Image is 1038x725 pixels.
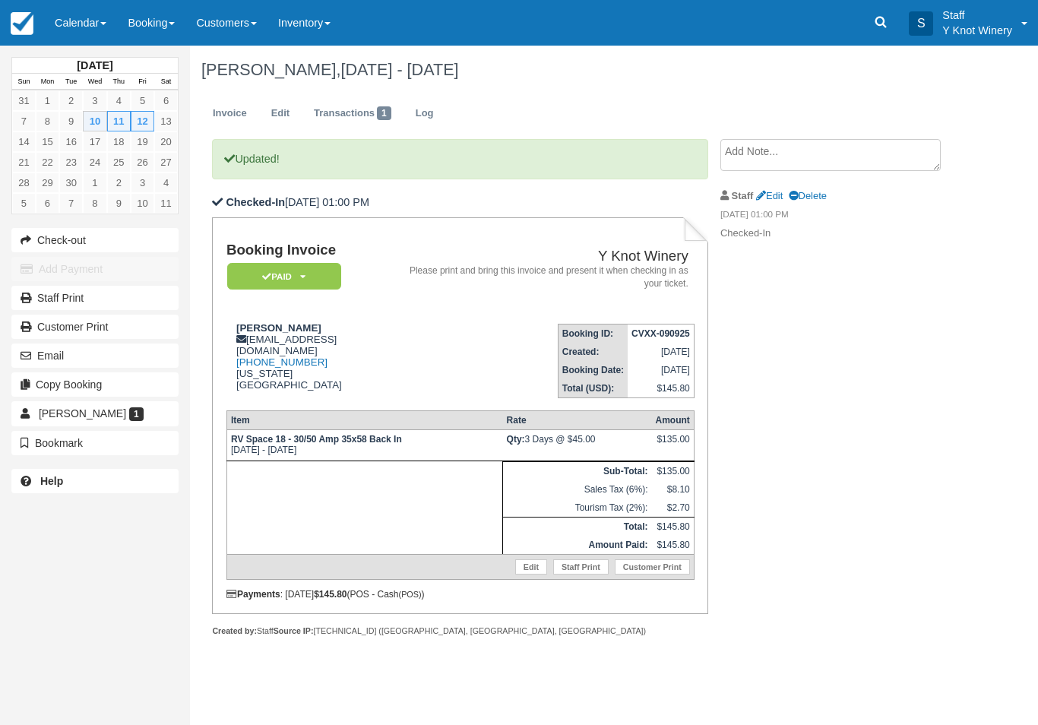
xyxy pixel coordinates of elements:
a: 1 [36,90,59,111]
td: $145.80 [628,379,694,398]
th: Wed [83,74,106,90]
h1: Booking Invoice [226,242,403,258]
td: [DATE] [628,343,694,361]
a: 1 [83,173,106,193]
td: $145.80 [651,518,694,537]
a: 22 [36,152,59,173]
a: 25 [107,152,131,173]
strong: CVXX-090925 [631,328,690,339]
a: 9 [59,111,83,131]
img: checkfront-main-nav-mini-logo.png [11,12,33,35]
a: 14 [12,131,36,152]
a: 17 [83,131,106,152]
th: Sat [154,74,178,90]
span: 1 [377,106,391,120]
a: [PERSON_NAME] 1 [11,401,179,426]
a: Paid [226,262,336,290]
b: Help [40,475,63,487]
th: Amount Paid: [503,536,652,555]
a: 21 [12,152,36,173]
th: Rate [503,411,652,430]
em: Paid [227,263,341,290]
span: [DATE] - [DATE] [340,60,458,79]
a: Edit [260,99,301,128]
th: Sun [12,74,36,90]
p: Staff [942,8,1012,23]
address: Please print and bring this invoice and present it when checking in as your ticket. [410,264,688,290]
a: 20 [154,131,178,152]
a: 3 [83,90,106,111]
a: 5 [131,90,154,111]
a: Edit [515,559,547,575]
button: Email [11,344,179,368]
a: 16 [59,131,83,152]
p: Y Knot Winery [942,23,1012,38]
a: 11 [107,111,131,131]
a: 29 [36,173,59,193]
strong: [PERSON_NAME] [236,322,321,334]
a: Staff Print [553,559,609,575]
td: Tourism Tax (2%): [503,499,652,518]
th: Thu [107,74,131,90]
a: 19 [131,131,154,152]
th: Item [226,411,502,430]
td: $145.80 [651,536,694,555]
strong: Payments [226,589,280,600]
a: 28 [12,173,36,193]
a: 7 [59,193,83,214]
div: $135.00 [655,434,689,457]
a: 23 [59,152,83,173]
h2: Y Knot Winery [410,249,688,264]
a: 6 [154,90,178,111]
div: [EMAIL_ADDRESS][DOMAIN_NAME] [US_STATE] [GEOGRAPHIC_DATA] [226,322,403,391]
strong: Created by: [212,626,257,635]
a: Customer Print [11,315,179,339]
td: 3 Days @ $45.00 [503,430,652,461]
a: 12 [131,111,154,131]
a: 8 [83,193,106,214]
th: Booking Date: [558,361,628,379]
th: Booking ID: [558,325,628,344]
a: Invoice [201,99,258,128]
a: 15 [36,131,59,152]
td: Sales Tax (6%): [503,480,652,499]
a: 10 [131,193,154,214]
p: Updated! [212,139,708,179]
a: 11 [154,193,178,214]
th: Created: [558,343,628,361]
a: Help [11,469,179,493]
a: 6 [36,193,59,214]
span: [PERSON_NAME] [39,407,126,419]
th: Total: [503,518,652,537]
a: 5 [12,193,36,214]
a: Staff Print [11,286,179,310]
a: Customer Print [615,559,690,575]
a: 7 [12,111,36,131]
td: $2.70 [651,499,694,518]
a: 8 [36,111,59,131]
th: Amount [651,411,694,430]
a: 27 [154,152,178,173]
div: Staff [TECHNICAL_ID] ([GEOGRAPHIC_DATA], [GEOGRAPHIC_DATA], [GEOGRAPHIC_DATA]) [212,625,708,637]
p: [DATE] 01:00 PM [212,195,708,211]
b: Checked-In [226,196,285,208]
small: (POS) [399,590,422,599]
a: 3 [131,173,154,193]
a: Transactions1 [302,99,403,128]
strong: Qty [507,434,525,445]
strong: $145.80 [314,589,347,600]
p: Checked-In [720,226,957,241]
a: 10 [83,111,106,131]
a: 26 [131,152,154,173]
strong: Staff [732,190,754,201]
a: 4 [107,90,131,111]
th: Fri [131,74,154,90]
button: Add Payment [11,257,179,281]
div: S [909,11,933,36]
td: $135.00 [651,462,694,481]
strong: [DATE] [77,59,112,71]
a: Edit [756,190,783,201]
a: Delete [789,190,827,201]
td: [DATE] [628,361,694,379]
span: 1 [129,407,144,421]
